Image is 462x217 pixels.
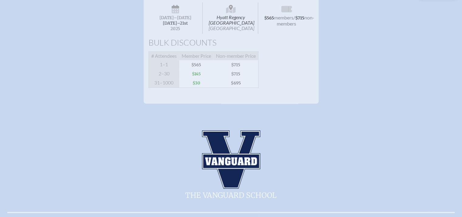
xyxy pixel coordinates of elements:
span: [GEOGRAPHIC_DATA] [209,25,254,31]
span: Member Price [179,52,214,60]
span: members [274,15,293,20]
span: / [293,15,295,20]
span: $715 [214,69,258,78]
span: Non-member Price [214,52,258,60]
span: $30 [179,78,214,88]
span: Hyatt Regency [GEOGRAPHIC_DATA] [204,2,258,34]
span: [DATE]–⁠21st [163,21,188,26]
span: $565 [264,15,274,21]
span: 1–1 [149,60,179,69]
span: $695 [214,78,258,88]
span: 31–1000 [149,78,179,88]
span: $145 [179,69,214,78]
span: $565 [179,60,214,69]
span: The Vanguard School [134,189,328,201]
h1: Bulk Discounts [149,39,314,47]
span: # Attendees [149,52,179,60]
span: non-members [277,15,314,26]
span: $715 [295,15,304,21]
span: –[DATE] [174,15,191,20]
span: $715 [214,60,258,69]
span: 2–30 [149,69,179,78]
img: The Vanguard School [202,130,260,189]
span: 2025 [153,26,198,31]
span: [DATE] [159,15,174,20]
